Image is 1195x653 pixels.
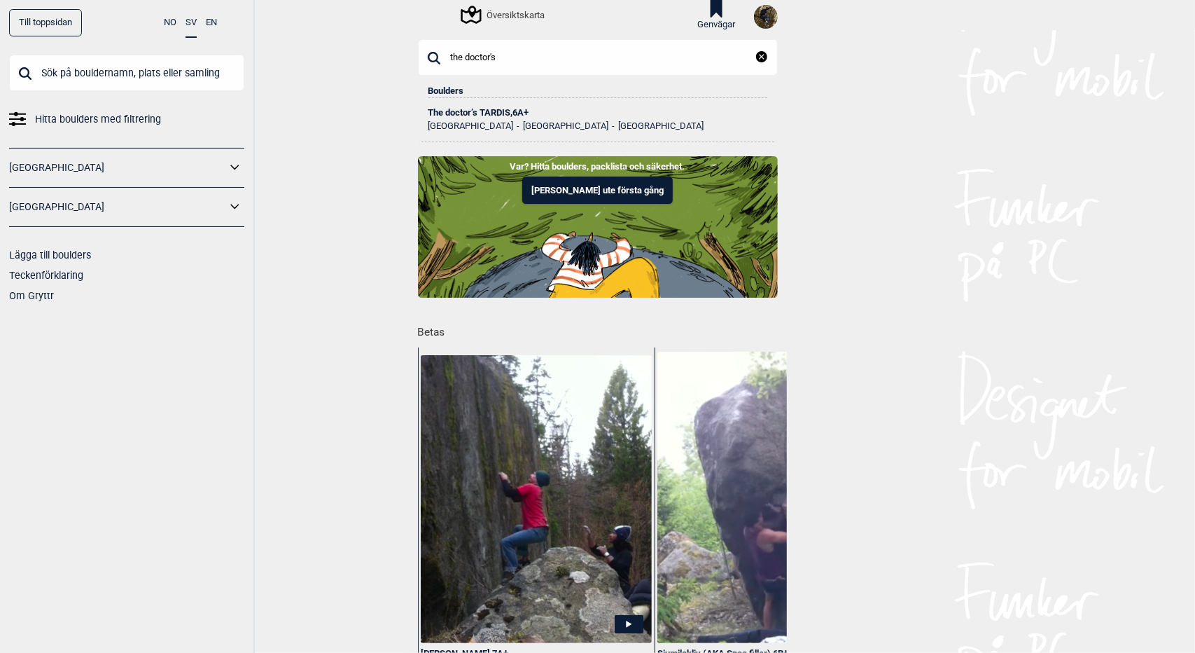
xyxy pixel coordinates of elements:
span: Hitta boulders med filtrering [35,109,161,130]
p: Var? Hitta boulders, packlista och säkerhet. [11,160,1184,174]
li: [GEOGRAPHIC_DATA] [609,121,704,131]
li: [GEOGRAPHIC_DATA] [514,121,609,131]
img: Falling [754,5,778,29]
div: Översiktskarta [463,6,545,23]
a: Teckenförklaring [9,270,83,281]
a: Hitta boulders med filtrering [9,109,244,130]
button: SV [186,9,197,38]
input: Sök på bouldernamn, plats eller samling [9,55,244,91]
button: NO [164,9,176,36]
button: [PERSON_NAME] ute första gång [522,177,673,204]
a: Till toppsidan [9,9,82,36]
a: [GEOGRAPHIC_DATA] [9,197,226,217]
a: [GEOGRAPHIC_DATA] [9,158,226,178]
button: EN [206,9,217,36]
div: The doctor’s TARDIS , 6A+ [428,108,767,118]
img: Martin pa Sjumilakliv AKA Spoo filler [657,352,888,644]
img: Jorgen pa Primo Victoria [421,355,651,643]
h1: Betas [418,316,787,341]
div: Boulders [428,76,767,98]
li: [GEOGRAPHIC_DATA] [428,121,514,131]
input: Sök på bouldernamn, plats eller samling [418,39,778,76]
img: Indoor to outdoor [418,156,778,298]
a: Lägga till boulders [9,249,91,261]
a: Om Gryttr [9,290,54,301]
